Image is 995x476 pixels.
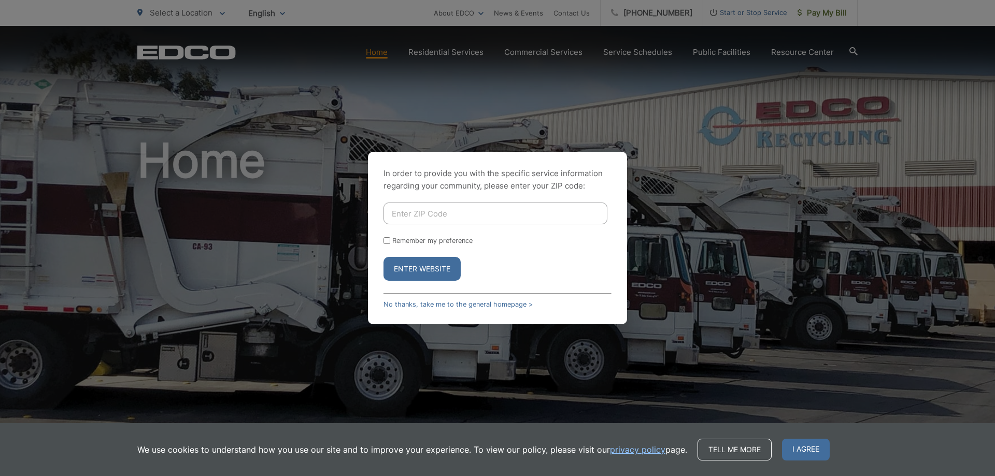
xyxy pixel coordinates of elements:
[392,237,473,244] label: Remember my preference
[782,439,830,460] span: I agree
[610,443,665,456] a: privacy policy
[383,167,612,192] p: In order to provide you with the specific service information regarding your community, please en...
[137,443,687,456] p: We use cookies to understand how you use our site and to improve your experience. To view our pol...
[383,257,461,281] button: Enter Website
[383,203,607,224] input: Enter ZIP Code
[383,300,533,308] a: No thanks, take me to the general homepage >
[698,439,772,460] a: Tell me more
